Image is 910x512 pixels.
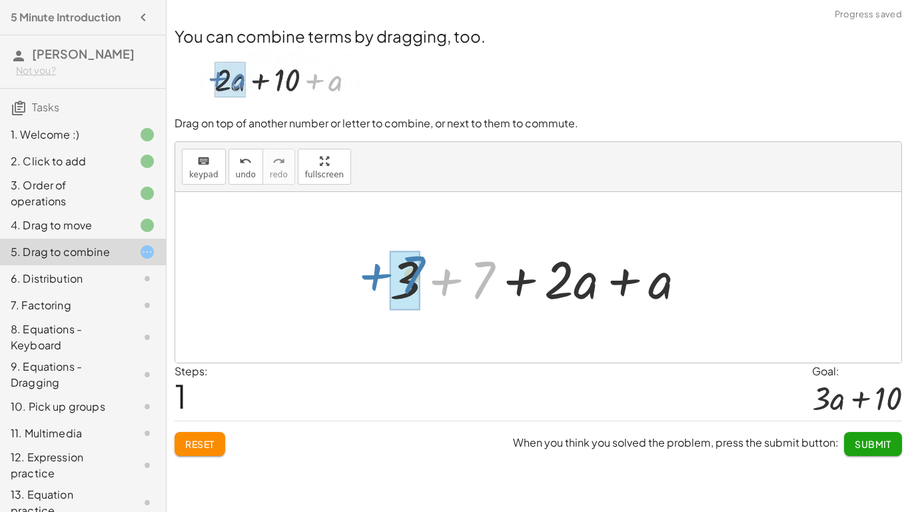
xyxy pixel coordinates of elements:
div: 10. Pick up groups [11,399,118,415]
label: Steps: [175,364,208,378]
p: Drag on top of another number or letter to combine, or next to them to commute. [175,116,902,131]
i: Task started. [139,244,155,260]
i: Task not started. [139,271,155,287]
div: 1. Welcome :) [11,127,118,143]
i: Task not started. [139,329,155,345]
i: Task not started. [139,457,155,473]
div: 9. Equations - Dragging [11,359,118,391]
div: Goal: [812,363,902,379]
button: keyboardkeypad [182,149,226,185]
div: Not you? [16,64,155,77]
span: Reset [185,438,215,450]
div: 4. Drag to move [11,217,118,233]
h2: You can combine terms by dragging, too. [175,25,902,47]
span: [PERSON_NAME] [32,46,135,61]
span: keypad [189,170,219,179]
span: undo [236,170,256,179]
i: keyboard [197,153,210,169]
div: 3. Order of operations [11,177,118,209]
div: 7. Factoring [11,297,118,313]
div: 2. Click to add [11,153,118,169]
div: 8. Equations - Keyboard [11,321,118,353]
span: 1 [175,375,187,416]
span: Progress saved [835,8,902,21]
img: 2732cd314113cae88e86a0da4ff5faf75a6c1d0334688b807fde28073a48b3bd.webp [175,47,383,112]
div: 6. Distribution [11,271,118,287]
i: Task not started. [139,297,155,313]
i: redo [272,153,285,169]
h4: 5 Minute Introduction [11,9,121,25]
div: 11. Multimedia [11,425,118,441]
span: fullscreen [305,170,344,179]
i: Task finished. [139,127,155,143]
i: undo [239,153,252,169]
i: Task not started. [139,367,155,383]
button: redoredo [262,149,295,185]
i: Task finished. [139,185,155,201]
button: fullscreen [298,149,351,185]
span: When you think you solved the problem, press the submit button: [513,435,839,449]
button: Submit [844,432,902,456]
button: Reset [175,432,225,456]
i: Task finished. [139,217,155,233]
i: Task not started. [139,399,155,415]
span: Submit [855,438,891,450]
div: 5. Drag to combine [11,244,118,260]
i: Task not started. [139,495,155,511]
div: 12. Expression practice [11,449,118,481]
button: undoundo [228,149,263,185]
i: Task finished. [139,153,155,169]
span: redo [270,170,288,179]
i: Task not started. [139,425,155,441]
span: Tasks [32,100,59,114]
